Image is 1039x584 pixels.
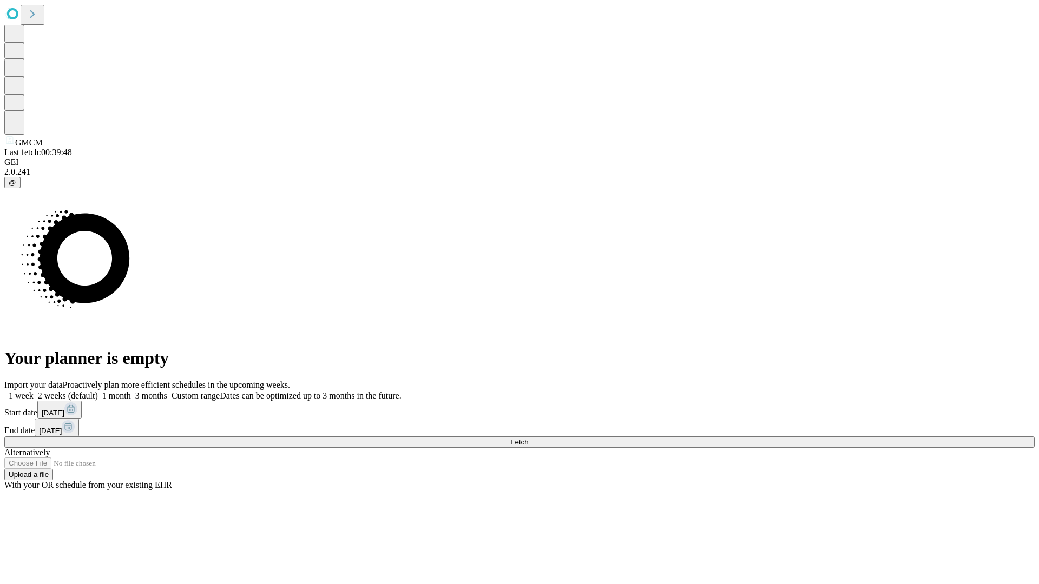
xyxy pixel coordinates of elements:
[4,448,50,457] span: Alternatively
[38,391,98,400] span: 2 weeks (default)
[4,380,63,389] span: Import your data
[9,391,34,400] span: 1 week
[9,178,16,187] span: @
[102,391,131,400] span: 1 month
[15,138,43,147] span: GMCM
[4,469,53,480] button: Upload a file
[4,157,1035,167] div: GEI
[4,167,1035,177] div: 2.0.241
[4,480,172,489] span: With your OR schedule from your existing EHR
[4,348,1035,368] h1: Your planner is empty
[39,427,62,435] span: [DATE]
[4,436,1035,448] button: Fetch
[37,401,82,419] button: [DATE]
[42,409,64,417] span: [DATE]
[63,380,290,389] span: Proactively plan more efficient schedules in the upcoming weeks.
[4,401,1035,419] div: Start date
[4,419,1035,436] div: End date
[35,419,79,436] button: [DATE]
[172,391,220,400] span: Custom range
[4,148,72,157] span: Last fetch: 00:39:48
[4,177,21,188] button: @
[510,438,528,446] span: Fetch
[135,391,167,400] span: 3 months
[220,391,401,400] span: Dates can be optimized up to 3 months in the future.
